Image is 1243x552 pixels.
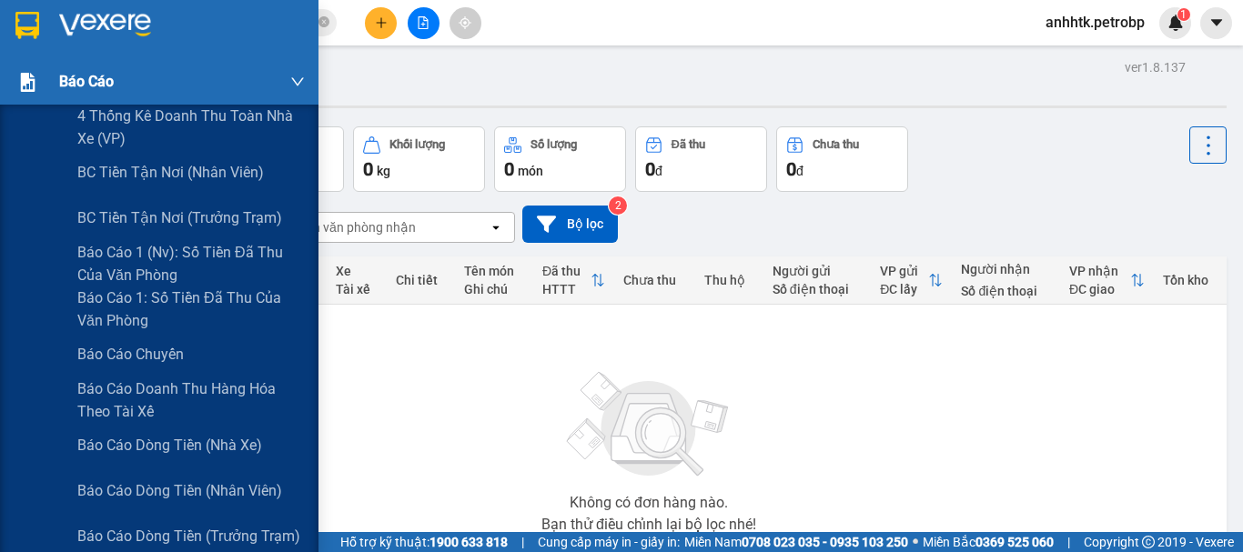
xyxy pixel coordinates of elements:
span: Báo cáo dòng tiền (nhà xe) [77,434,262,457]
span: close-circle [318,16,329,27]
div: Người gửi [773,264,863,278]
span: ⚪️ [913,538,918,546]
span: Báo cáo 1: Số tiền đã thu của văn phòng [77,286,305,332]
div: Chưa thu [623,273,686,287]
span: Báo cáo [59,70,114,93]
div: Ghi chú [464,282,524,296]
div: Khối lượng [389,138,445,151]
div: Tồn kho [1163,273,1218,287]
span: 4 Thống kê doanh thu toàn nhà xe (VP) [77,105,305,150]
div: Bạn thử điều chỉnh lại bộ lọc nhé! [541,517,756,532]
button: caret-down [1200,7,1232,39]
span: caret-down [1208,15,1225,31]
div: Không có đơn hàng nào. [570,496,728,510]
span: Báo cáo 1 (nv): Số tiền đã thu của văn phòng [77,241,305,286]
span: 0 [645,158,655,180]
div: Số lượng [531,138,577,151]
button: aim [450,7,481,39]
div: Chi tiết [396,273,446,287]
span: đ [796,164,803,178]
sup: 1 [1177,8,1190,21]
span: Cung cấp máy in - giấy in: [538,532,680,552]
img: logo-vxr [15,12,39,39]
th: Toggle SortBy [1060,256,1154,305]
div: Số điện thoại [961,284,1051,298]
div: Chưa thu [813,138,859,151]
img: svg+xml;base64,PHN2ZyBjbGFzcz0ibGlzdC1wbHVnX19zdmciIHhtbG5zPSJodHRwOi8vd3d3LnczLm9yZy8yMDAwL3N2Zy... [558,361,740,488]
div: VP gửi [880,264,928,278]
div: ver 1.8.137 [1125,57,1186,77]
span: 0 [504,158,514,180]
svg: open [489,220,503,235]
span: copyright [1142,536,1155,548]
span: BC tiền tận nơi (trưởng trạm) [77,206,282,229]
span: file-add [417,16,429,29]
div: Số điện thoại [773,282,863,296]
sup: 2 [609,196,627,215]
span: 0 [786,158,796,180]
span: kg [377,164,390,178]
span: aim [459,16,471,29]
span: down [290,75,305,89]
span: món [518,164,543,178]
span: 0 [363,158,373,180]
button: plus [365,7,397,39]
div: ĐC giao [1069,282,1130,296]
button: Khối lượng0kg [353,126,485,192]
span: anhhtk.petrobp [1031,11,1159,34]
th: Toggle SortBy [871,256,952,305]
button: file-add [408,7,440,39]
strong: 0369 525 060 [975,535,1054,549]
span: Báo cáo dòng tiền (trưởng trạm) [77,525,300,547]
span: Báo cáo dòng tiền (nhân viên) [77,479,282,502]
span: Báo cáo chuyến [77,343,184,366]
button: Bộ lọc [522,206,618,243]
div: Đã thu [672,138,705,151]
div: Người nhận [961,262,1051,276]
div: Tên món [464,264,524,278]
span: Báo cáo doanh thu hàng hóa theo tài xế [77,377,305,423]
strong: 1900 633 818 [429,535,508,549]
span: | [521,532,524,552]
span: Miền Bắc [923,532,1054,552]
span: Hỗ trợ kỹ thuật: [340,532,508,552]
img: solution-icon [18,73,37,92]
strong: 0708 023 035 - 0935 103 250 [742,535,908,549]
img: icon-new-feature [1167,15,1184,31]
span: BC tiền tận nơi (nhân viên) [77,161,264,184]
div: HTTT [542,282,591,296]
span: | [1067,532,1070,552]
span: đ [655,164,662,178]
div: Đã thu [542,264,591,278]
div: Tài xế [336,282,378,296]
th: Toggle SortBy [533,256,614,305]
span: 1 [1180,8,1187,21]
div: Thu hộ [704,273,753,287]
button: Số lượng0món [494,126,626,192]
span: plus [375,16,388,29]
div: VP nhận [1069,264,1130,278]
div: ĐC lấy [880,282,928,296]
span: close-circle [318,15,329,32]
div: Xe [336,264,378,278]
div: Chọn văn phòng nhận [290,218,416,236]
button: Chưa thu0đ [776,126,908,192]
button: Đã thu0đ [635,126,767,192]
span: Miền Nam [684,532,908,552]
